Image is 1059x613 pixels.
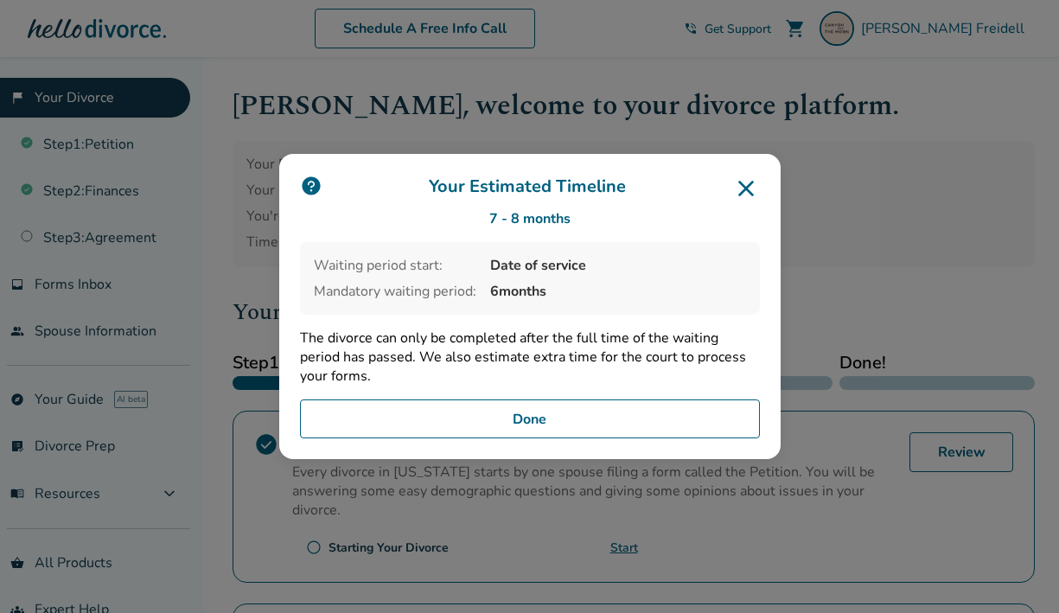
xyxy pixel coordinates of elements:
[973,530,1059,613] iframe: Chat Widget
[300,209,760,228] div: 7 - 8 months
[300,399,760,439] button: Done
[300,175,322,197] img: icon
[490,282,746,301] span: 6 months
[314,256,476,275] span: Waiting period start:
[490,256,746,275] span: Date of service
[300,329,760,386] p: The divorce can only be completed after the full time of the waiting period has passed. We also e...
[300,175,760,202] h3: Your Estimated Timeline
[314,282,476,301] span: Mandatory waiting period:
